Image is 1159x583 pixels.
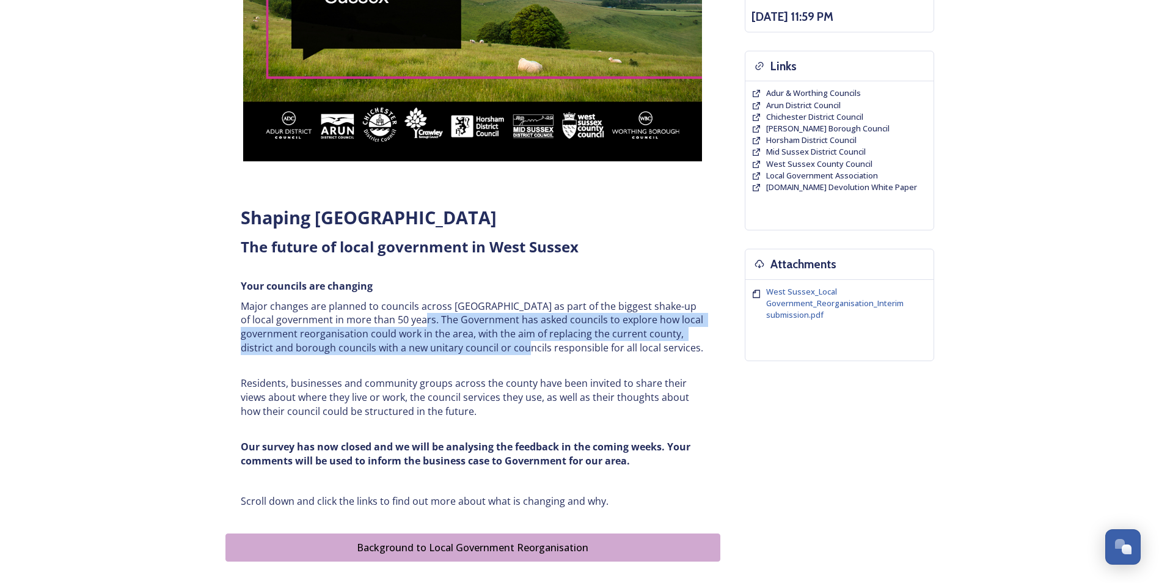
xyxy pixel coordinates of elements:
a: Local Government Association [766,170,878,182]
span: West Sussex County Council [766,158,872,169]
a: West Sussex County Council [766,158,872,170]
p: Scroll down and click the links to find out more about what is changing and why. [241,494,705,508]
span: Chichester District Council [766,111,863,122]
button: Background to Local Government Reorganisation [225,533,720,562]
a: [PERSON_NAME] Borough Council [766,123,890,134]
span: Mid Sussex District Council [766,146,866,157]
strong: Our survey has now closed and we will be analysing the feedback in the coming weeks. Your comment... [241,440,693,468]
p: Residents, businesses and community groups across the county have been invited to share their vie... [241,376,705,418]
a: Arun District Council [766,100,841,111]
a: Adur & Worthing Councils [766,87,861,99]
span: [DOMAIN_NAME] Devolution White Paper [766,182,917,193]
strong: The future of local government in West Sussex [241,237,579,257]
span: Horsham District Council [766,134,857,145]
a: Mid Sussex District Council [766,146,866,158]
a: Horsham District Council [766,134,857,146]
div: Background to Local Government Reorganisation [232,540,714,555]
strong: Shaping [GEOGRAPHIC_DATA] [241,205,497,229]
a: [DOMAIN_NAME] Devolution White Paper [766,182,917,193]
a: Chichester District Council [766,111,863,123]
span: West Sussex_Local Government_Reorganisation_Interim submission.pdf [766,286,904,320]
button: Open Chat [1105,529,1141,565]
h3: Attachments [770,255,836,273]
p: Major changes are planned to councils across [GEOGRAPHIC_DATA] as part of the biggest shake-up of... [241,299,705,355]
h3: [DATE] 11:59 PM [751,8,927,26]
span: Adur & Worthing Councils [766,87,861,98]
h3: Links [770,57,797,75]
strong: Your councils are changing [241,279,373,293]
